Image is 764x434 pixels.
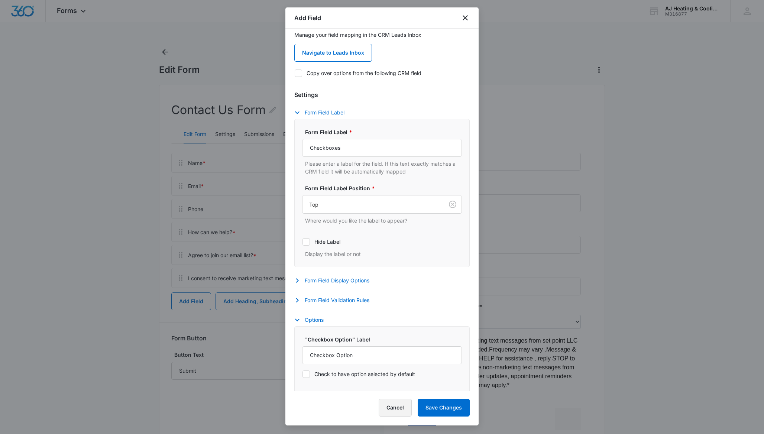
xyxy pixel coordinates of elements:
[305,336,465,343] label: "Checkbox Option" Label
[294,90,470,99] h3: Settings
[147,272,242,294] iframe: reCAPTCHA
[302,346,462,364] input: "Checkbox Option" Label
[294,296,377,305] button: Form Field Validation Rules
[305,128,465,136] label: Form Field Label
[305,250,462,258] p: Display the label or not
[7,256,34,265] label: Checkbox
[418,399,470,417] button: Save Changes
[294,44,372,62] a: Navigate to Leads Inbox
[379,399,412,417] button: Cancel
[294,108,352,117] button: Form Field Label
[302,370,462,378] label: Check to have option selected by default
[461,13,470,22] button: close
[5,279,23,286] span: Submit
[305,217,462,224] p: Where would you like the label to appear?
[302,238,462,246] label: Hide Label
[294,69,470,77] label: Copy over options from the following CRM field
[447,198,459,210] button: Clear
[305,184,465,192] label: Form Field Label Position
[302,139,462,157] input: Form Field Label
[294,31,470,39] p: Manage your field mapping in the CRM Leads Inbox
[294,276,377,285] button: Form Field Display Options
[294,315,331,324] button: Options
[305,160,462,175] p: Please enter a label for the field. If this text exactly matches a CRM field it will be automatic...
[294,13,321,22] h1: Add Field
